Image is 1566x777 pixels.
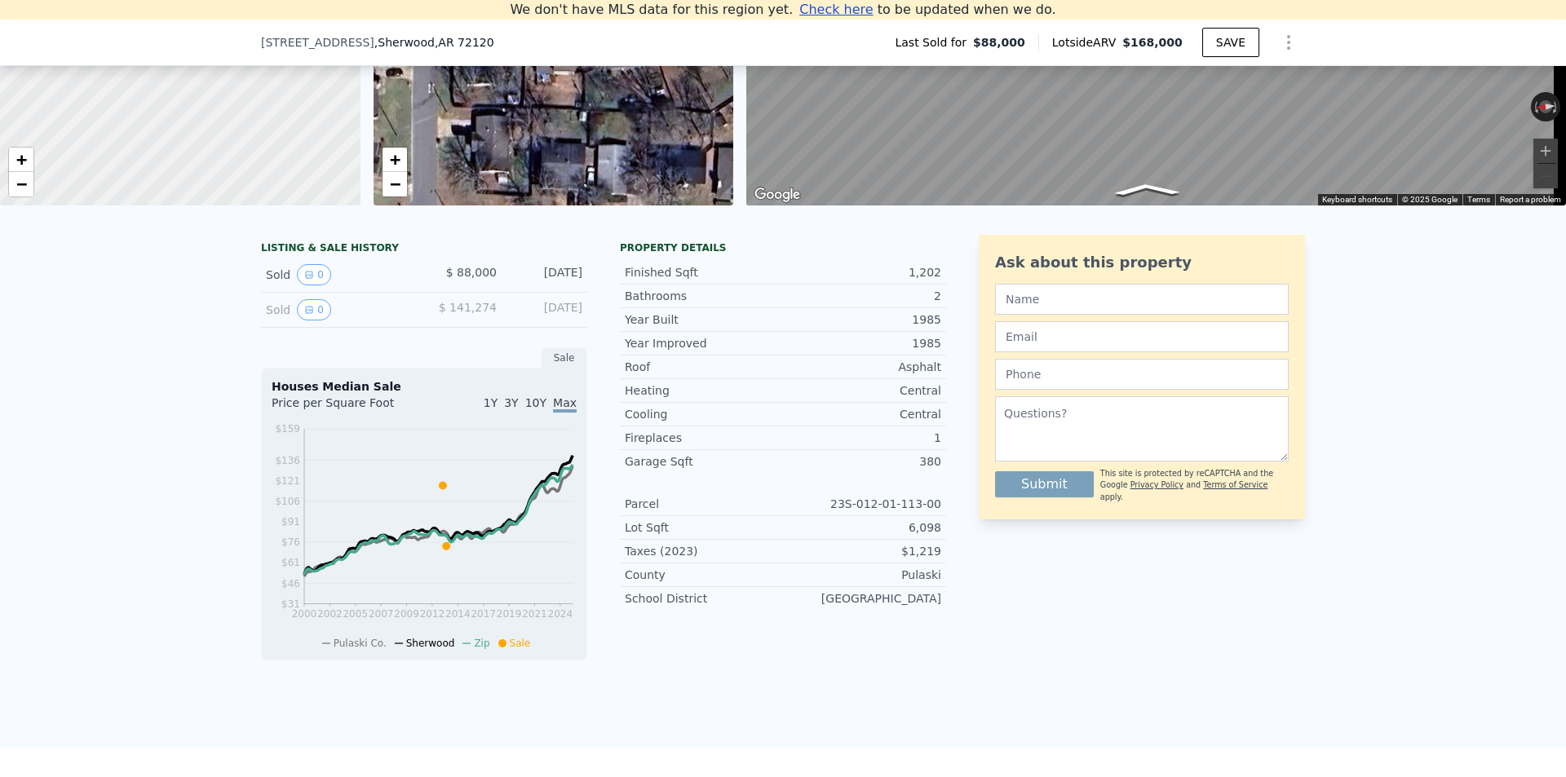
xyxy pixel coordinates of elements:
span: $ 141,274 [439,301,497,314]
div: 1985 [783,335,941,351]
div: Year Built [625,311,783,328]
div: 2 [783,288,941,304]
div: Central [783,406,941,422]
tspan: $159 [275,423,300,435]
div: 1 [783,430,941,446]
div: Garage Sqft [625,453,783,470]
div: 6,098 [783,519,941,536]
span: $168,000 [1122,36,1183,49]
input: Email [995,321,1289,352]
a: Privacy Policy [1130,480,1183,489]
span: − [389,174,400,194]
span: Last Sold for [895,34,973,51]
div: Heating [625,382,783,399]
tspan: $106 [275,496,300,507]
div: Lot Sqft [625,519,783,536]
span: + [389,149,400,170]
div: Taxes (2023) [625,543,783,559]
span: Max [553,396,577,413]
a: Zoom in [383,148,407,172]
span: Pulaski Co. [334,638,387,649]
tspan: 2012 [420,608,445,620]
button: Rotate counterclockwise [1531,92,1540,121]
tspan: 2009 [394,608,419,620]
tspan: $31 [281,598,300,610]
div: 380 [783,453,941,470]
div: Sold [266,264,411,285]
span: Sherwood [406,638,455,649]
span: − [16,174,27,194]
tspan: 2019 [497,608,522,620]
tspan: $61 [281,557,300,568]
tspan: $121 [275,475,300,487]
div: Houses Median Sale [272,378,577,395]
div: LISTING & SALE HISTORY [261,241,587,258]
div: 1,202 [783,264,941,280]
span: 1Y [484,396,498,409]
button: View historical data [297,299,331,320]
div: This site is protected by reCAPTCHA and the Google and apply. [1100,468,1289,503]
span: 10Y [525,396,546,409]
div: Central [783,382,941,399]
div: Asphalt [783,359,941,375]
div: [DATE] [510,299,582,320]
div: Sold [266,299,411,320]
button: Reset the view [1530,99,1560,114]
span: , AR 72120 [435,36,494,49]
input: Phone [995,359,1289,390]
path: Go East, Greentree Rd [1095,179,1197,199]
tspan: 2014 [445,608,471,620]
tspan: $91 [281,516,300,528]
button: Rotate clockwise [1552,92,1561,121]
span: Zip [474,638,489,649]
div: Property details [620,241,946,254]
div: Fireplaces [625,430,783,446]
span: [STREET_ADDRESS] [261,34,374,51]
tspan: 2024 [548,608,573,620]
div: 1985 [783,311,941,328]
div: Bathrooms [625,288,783,304]
tspan: $136 [275,455,300,466]
a: Zoom in [9,148,33,172]
tspan: $46 [281,578,300,589]
div: Price per Square Foot [272,395,424,421]
div: Cooling [625,406,783,422]
div: Finished Sqft [625,264,783,280]
span: Sale [510,638,531,649]
button: View historical data [297,264,331,285]
tspan: 2005 [343,608,368,620]
input: Name [995,284,1289,315]
a: Open this area in Google Maps (opens a new window) [750,184,804,205]
div: Roof [625,359,783,375]
img: Google [750,184,804,205]
tspan: 2021 [522,608,547,620]
span: 3Y [504,396,518,409]
div: Parcel [625,496,783,512]
div: Pulaski [783,567,941,583]
div: Ask about this property [995,251,1289,274]
div: [GEOGRAPHIC_DATA] [783,590,941,607]
div: 23S-012-01-113-00 [783,496,941,512]
div: [DATE] [510,264,582,285]
div: Year Improved [625,335,783,351]
tspan: 2017 [471,608,496,620]
span: + [16,149,27,170]
span: , Sherwood [374,34,494,51]
span: © 2025 Google [1402,195,1458,204]
button: Keyboard shortcuts [1322,194,1392,205]
a: Zoom out [9,172,33,196]
button: Zoom in [1533,139,1558,163]
button: Submit [995,471,1094,497]
button: SAVE [1202,28,1259,57]
span: Lotside ARV [1052,34,1122,51]
tspan: 2002 [317,608,343,620]
div: School District [625,590,783,607]
a: Report a problem [1500,195,1561,204]
div: Sale [542,347,587,369]
div: $1,219 [783,543,941,559]
a: Zoom out [383,172,407,196]
tspan: 2000 [292,608,317,620]
tspan: $76 [281,536,300,548]
span: $88,000 [973,34,1025,51]
span: $ 88,000 [446,266,497,279]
